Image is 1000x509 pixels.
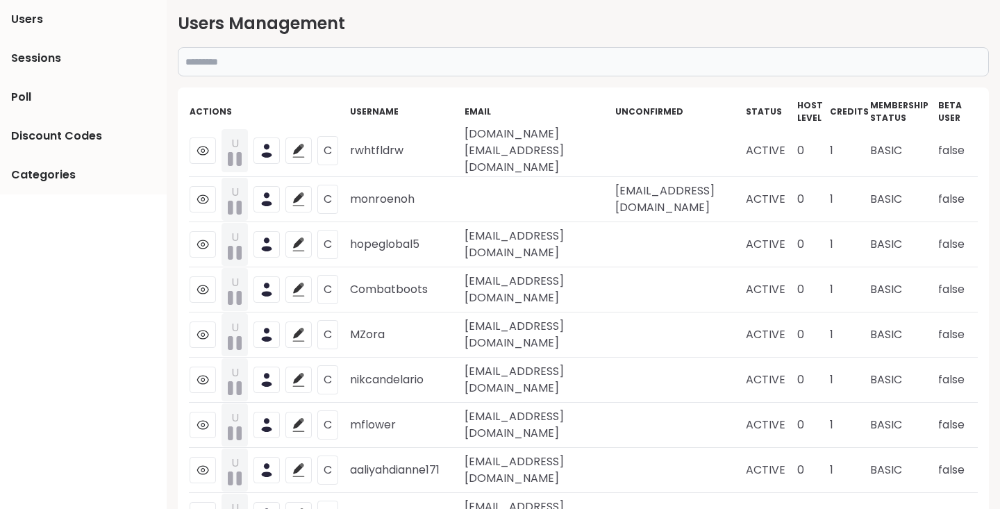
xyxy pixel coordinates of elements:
td: 0 [797,312,829,358]
button: C [317,136,338,165]
span: Poll [11,89,31,106]
th: Username [349,99,464,125]
td: 1 [829,267,869,312]
td: BASIC [869,358,937,403]
button: U [222,129,248,172]
td: 0 [797,448,829,493]
td: ACTIVE [745,222,797,267]
button: U [222,223,248,266]
td: [EMAIL_ADDRESS][DOMAIN_NAME] [464,267,615,312]
td: 1 [829,403,869,448]
td: 1 [829,448,869,493]
button: U [222,449,248,492]
button: C [317,275,338,304]
td: ACTIVE [745,177,797,222]
span: Categories [11,167,76,183]
th: Actions [189,99,349,125]
button: C [317,230,338,259]
td: ACTIVE [745,448,797,493]
th: Unconfirmed [615,99,745,125]
button: U [222,403,248,447]
button: U [222,313,248,356]
td: BASIC [869,448,937,493]
td: ACTIVE [745,312,797,358]
td: 0 [797,125,829,177]
td: BASIC [869,177,937,222]
td: MZora [349,312,464,358]
button: U [222,268,248,311]
td: [EMAIL_ADDRESS][DOMAIN_NAME] [464,358,615,403]
td: 0 [797,403,829,448]
td: false [937,448,978,493]
td: 0 [797,267,829,312]
td: monroenoh [349,177,464,222]
td: 1 [829,125,869,177]
td: [DOMAIN_NAME][EMAIL_ADDRESS][DOMAIN_NAME] [464,125,615,177]
button: C [317,320,338,349]
td: false [937,177,978,222]
td: false [937,267,978,312]
td: 1 [829,312,869,358]
span: Discount Codes [11,128,102,144]
td: hopeglobal5 [349,222,464,267]
td: BASIC [869,403,937,448]
button: U [222,178,248,221]
td: 1 [829,177,869,222]
h2: Users Management [178,11,989,36]
td: [EMAIL_ADDRESS][DOMAIN_NAME] [464,448,615,493]
td: false [937,312,978,358]
td: [EMAIL_ADDRESS][DOMAIN_NAME] [615,177,745,222]
td: ACTIVE [745,125,797,177]
td: BASIC [869,125,937,177]
th: Status [745,99,797,125]
td: mflower [349,403,464,448]
th: Membership Status [869,99,937,125]
td: [EMAIL_ADDRESS][DOMAIN_NAME] [464,222,615,267]
td: false [937,222,978,267]
span: Sessions [11,50,61,67]
td: 1 [829,358,869,403]
button: C [317,185,338,214]
button: U [222,358,248,401]
td: BASIC [869,267,937,312]
td: false [937,403,978,448]
td: false [937,358,978,403]
th: credits [829,99,869,125]
td: rwhtfldrw [349,125,464,177]
td: false [937,125,978,177]
td: 0 [797,358,829,403]
button: C [317,410,338,440]
td: ACTIVE [745,403,797,448]
td: BASIC [869,312,937,358]
td: [EMAIL_ADDRESS][DOMAIN_NAME] [464,403,615,448]
td: ACTIVE [745,267,797,312]
td: [EMAIL_ADDRESS][DOMAIN_NAME] [464,312,615,358]
td: BASIC [869,222,937,267]
td: 1 [829,222,869,267]
span: Users [11,11,43,28]
td: aaliyahdianne171 [349,448,464,493]
td: 0 [797,177,829,222]
th: Host Level [797,99,829,125]
th: Email [464,99,615,125]
td: ACTIVE [745,358,797,403]
td: nikcandelario [349,358,464,403]
th: Beta User [937,99,978,125]
td: 0 [797,222,829,267]
button: C [317,365,338,394]
button: C [317,456,338,485]
td: Combatboots [349,267,464,312]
